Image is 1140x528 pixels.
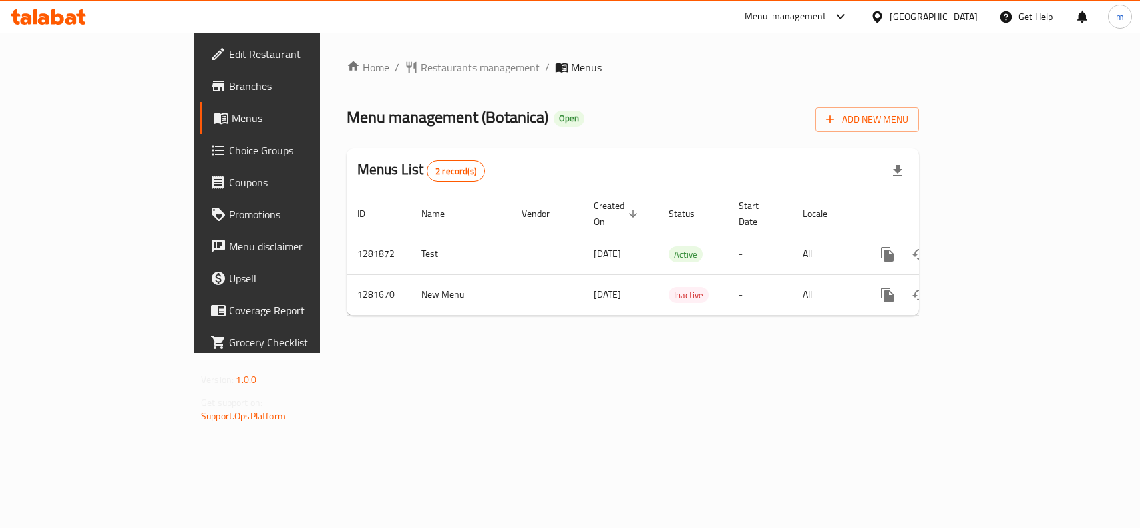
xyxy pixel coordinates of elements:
[669,246,703,262] div: Active
[669,288,709,303] span: Inactive
[826,111,908,128] span: Add New Menu
[545,59,550,75] li: /
[427,160,485,182] div: Total records count
[904,238,936,270] button: Change Status
[200,230,385,262] a: Menu disclaimer
[411,274,511,315] td: New Menu
[872,279,904,311] button: more
[803,206,845,222] span: Locale
[405,59,540,75] a: Restaurants management
[347,102,548,132] span: Menu management ( Botanica )
[554,111,584,127] div: Open
[200,102,385,134] a: Menus
[669,247,703,262] span: Active
[522,206,567,222] span: Vendor
[792,274,861,315] td: All
[739,198,776,230] span: Start Date
[229,270,374,286] span: Upsell
[201,371,234,388] span: Version:
[357,206,383,222] span: ID
[236,371,256,388] span: 1.0.0
[200,262,385,294] a: Upsell
[347,59,919,75] nav: breadcrumb
[421,206,462,222] span: Name
[200,198,385,230] a: Promotions
[1116,9,1124,24] span: m
[669,206,712,222] span: Status
[229,78,374,94] span: Branches
[229,206,374,222] span: Promotions
[229,238,374,254] span: Menu disclaimer
[201,394,262,411] span: Get support on:
[357,160,485,182] h2: Menus List
[229,174,374,190] span: Coupons
[669,287,709,303] div: Inactive
[200,326,385,358] a: Grocery Checklist
[395,59,399,75] li: /
[427,165,484,178] span: 2 record(s)
[890,9,978,24] div: [GEOGRAPHIC_DATA]
[792,234,861,274] td: All
[728,274,792,315] td: -
[594,198,642,230] span: Created On
[347,194,1010,316] table: enhanced table
[229,302,374,318] span: Coverage Report
[229,46,374,62] span: Edit Restaurant
[200,166,385,198] a: Coupons
[571,59,602,75] span: Menus
[411,234,511,274] td: Test
[200,38,385,70] a: Edit Restaurant
[728,234,792,274] td: -
[594,245,621,262] span: [DATE]
[861,194,1010,234] th: Actions
[872,238,904,270] button: more
[421,59,540,75] span: Restaurants management
[554,113,584,124] span: Open
[200,294,385,326] a: Coverage Report
[594,286,621,303] span: [DATE]
[200,70,385,102] a: Branches
[232,110,374,126] span: Menus
[882,155,914,187] div: Export file
[904,279,936,311] button: Change Status
[815,107,919,132] button: Add New Menu
[229,334,374,350] span: Grocery Checklist
[201,407,286,425] a: Support.OpsPlatform
[200,134,385,166] a: Choice Groups
[229,142,374,158] span: Choice Groups
[745,9,827,25] div: Menu-management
